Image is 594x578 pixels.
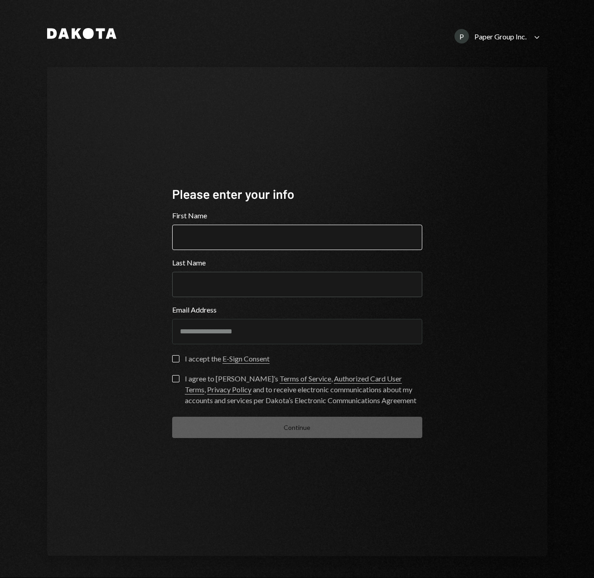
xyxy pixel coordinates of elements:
[474,32,526,41] div: Paper Group Inc.
[454,29,469,43] div: P
[185,374,402,395] a: Authorized Card User Terms
[172,257,422,268] label: Last Name
[185,353,270,364] div: I accept the
[280,374,331,384] a: Terms of Service
[172,210,422,221] label: First Name
[185,373,422,406] div: I agree to [PERSON_NAME]’s , , and to receive electronic communications about my accounts and ser...
[222,354,270,364] a: E-Sign Consent
[172,355,179,362] button: I accept the E-Sign Consent
[172,304,422,315] label: Email Address
[172,185,422,203] div: Please enter your info
[172,375,179,382] button: I agree to [PERSON_NAME]’s Terms of Service, Authorized Card User Terms, Privacy Policy and to re...
[207,385,251,395] a: Privacy Policy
